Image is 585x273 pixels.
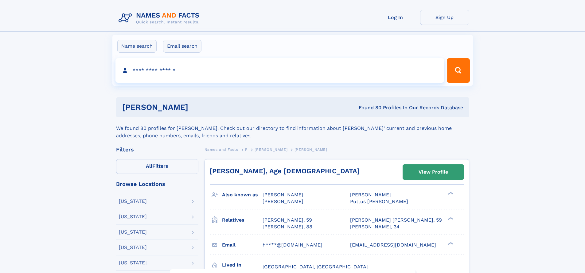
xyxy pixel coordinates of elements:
label: Name search [117,40,157,53]
label: Email search [163,40,201,53]
h3: Lived in [222,260,263,270]
a: Sign Up [420,10,469,25]
h3: Also known as [222,190,263,200]
div: Browse Locations [116,181,198,187]
div: ❯ [447,216,454,220]
div: ❯ [447,241,454,245]
span: [GEOGRAPHIC_DATA], [GEOGRAPHIC_DATA] [263,264,368,270]
div: [US_STATE] [119,230,147,235]
a: P [245,146,248,153]
a: [PERSON_NAME], 34 [350,223,400,230]
h1: [PERSON_NAME] [122,103,274,111]
div: We found 80 profiles for [PERSON_NAME]. Check out our directory to find information about [PERSON... [116,117,469,139]
span: All [146,163,152,169]
a: [PERSON_NAME] [255,146,287,153]
a: [PERSON_NAME], 59 [263,217,312,223]
h3: Relatives [222,215,263,225]
a: [PERSON_NAME], 88 [263,223,312,230]
div: ❯ [447,191,454,195]
a: View Profile [403,165,464,179]
button: Search Button [447,58,470,83]
span: P [245,147,248,152]
a: [PERSON_NAME] [PERSON_NAME], 59 [350,217,442,223]
div: Found 80 Profiles In Our Records Database [273,104,463,111]
h3: Email [222,240,263,250]
div: Filters [116,147,198,152]
span: [PERSON_NAME] [263,199,303,204]
div: View Profile [419,165,448,179]
a: [PERSON_NAME], Age [DEMOGRAPHIC_DATA] [210,167,360,175]
input: search input [115,58,444,83]
img: Logo Names and Facts [116,10,205,26]
span: [PERSON_NAME] [294,147,327,152]
div: [US_STATE] [119,199,147,204]
span: Puttus [PERSON_NAME] [350,199,408,204]
label: Filters [116,159,198,174]
div: [US_STATE] [119,214,147,219]
div: [US_STATE] [119,245,147,250]
a: Names and Facts [205,146,238,153]
span: [PERSON_NAME] [350,192,391,198]
span: [PERSON_NAME] [255,147,287,152]
div: [US_STATE] [119,260,147,265]
a: Log In [371,10,420,25]
span: [EMAIL_ADDRESS][DOMAIN_NAME] [350,242,436,248]
span: [PERSON_NAME] [263,192,303,198]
